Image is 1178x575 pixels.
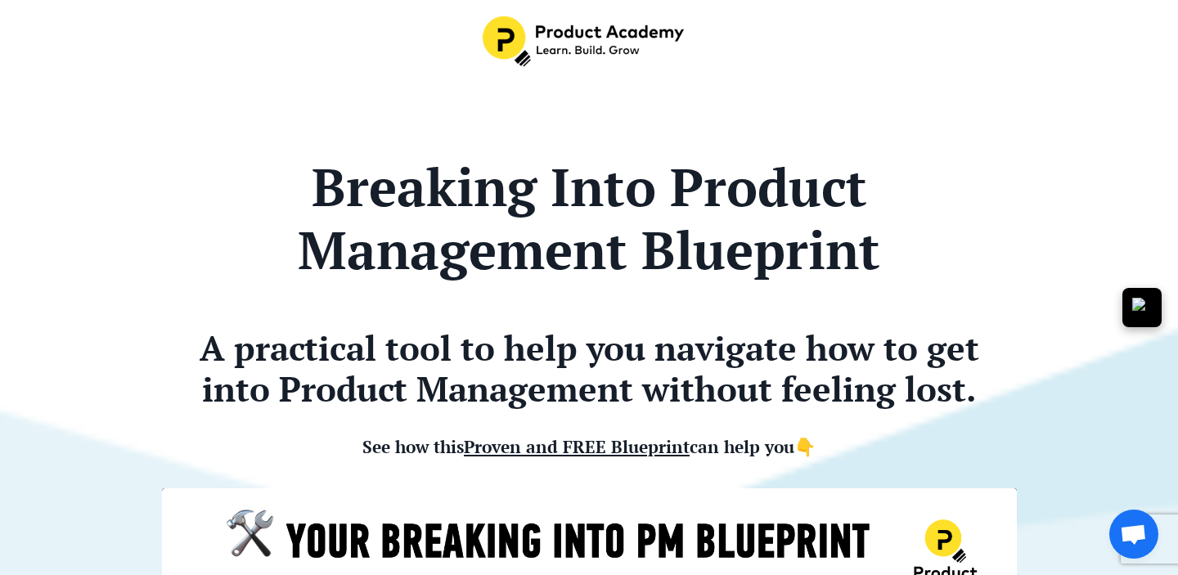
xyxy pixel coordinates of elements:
span: Proven and FREE Blueprint [464,435,690,458]
img: Header Logo [483,16,687,67]
h5: See how this can help you👇 [162,416,1017,456]
b: A practical tool to help you navigate how to get into Product Management without feeling lost. [200,325,979,411]
div: Open chat [1109,510,1158,559]
b: Breaking Into Product Management Blueprint [298,152,880,284]
img: Warmer Jobs [1132,298,1152,317]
